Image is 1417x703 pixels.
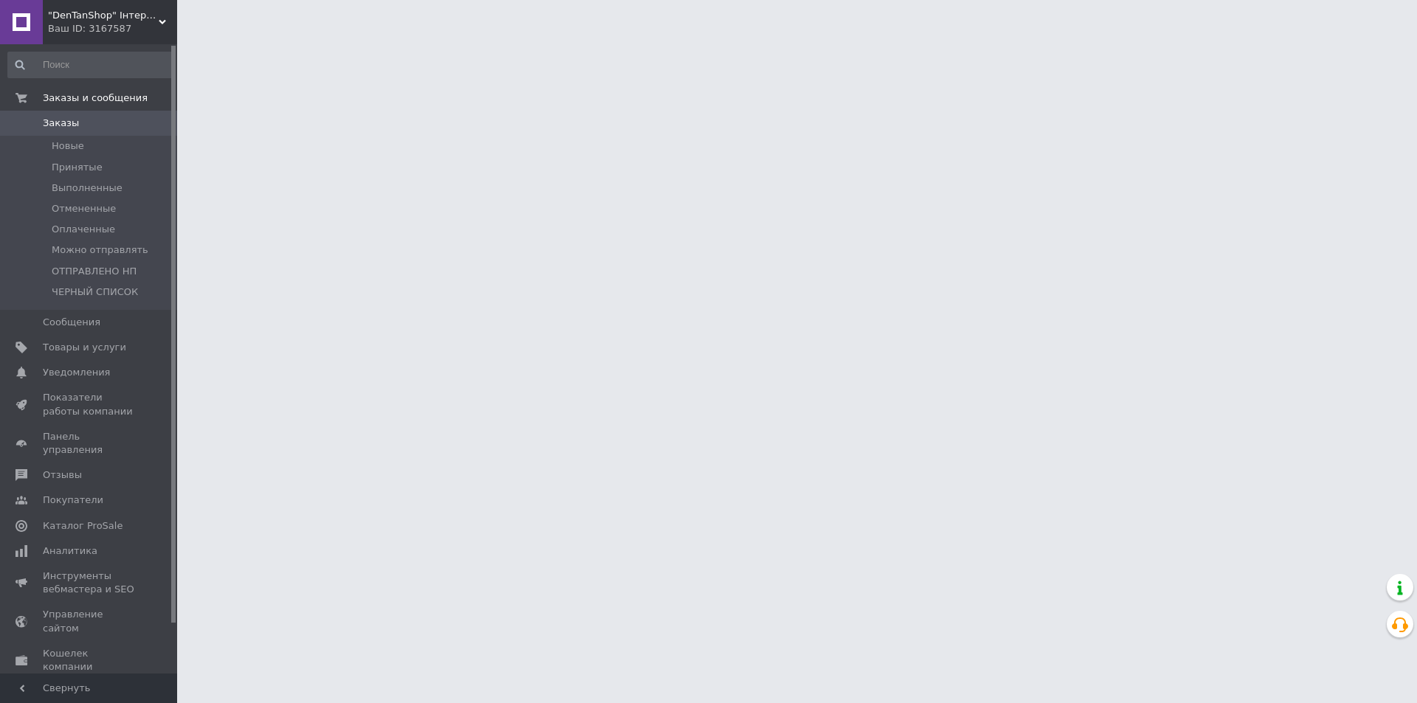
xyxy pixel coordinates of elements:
span: "DenTanShop" Інтернет магазин [48,9,159,22]
span: Заказы [43,117,79,130]
span: Можно отправлять [52,243,148,257]
span: Отзывы [43,468,82,482]
span: ЧЕРНЫЙ СПИСОК [52,285,138,299]
span: Кошелек компании [43,647,137,673]
span: Оплаченные [52,223,115,236]
input: Поиск [7,52,174,78]
span: ОТПРАВЛЕНО НП [52,265,137,278]
span: Товары и услуги [43,341,126,354]
span: Уведомления [43,366,110,379]
span: Новые [52,139,84,153]
span: Аналитика [43,544,97,558]
span: Инструменты вебмастера и SEO [43,569,137,596]
span: Отмененные [52,202,116,215]
span: Заказы и сообщения [43,91,148,105]
span: Каталог ProSale [43,519,123,533]
span: Сообщения [43,316,100,329]
span: Показатели работы компании [43,391,137,418]
span: Панель управления [43,430,137,457]
div: Ваш ID: 3167587 [48,22,177,35]
span: Выполненные [52,181,123,195]
span: Покупатели [43,494,103,507]
span: Принятые [52,161,103,174]
span: Управление сайтом [43,608,137,634]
